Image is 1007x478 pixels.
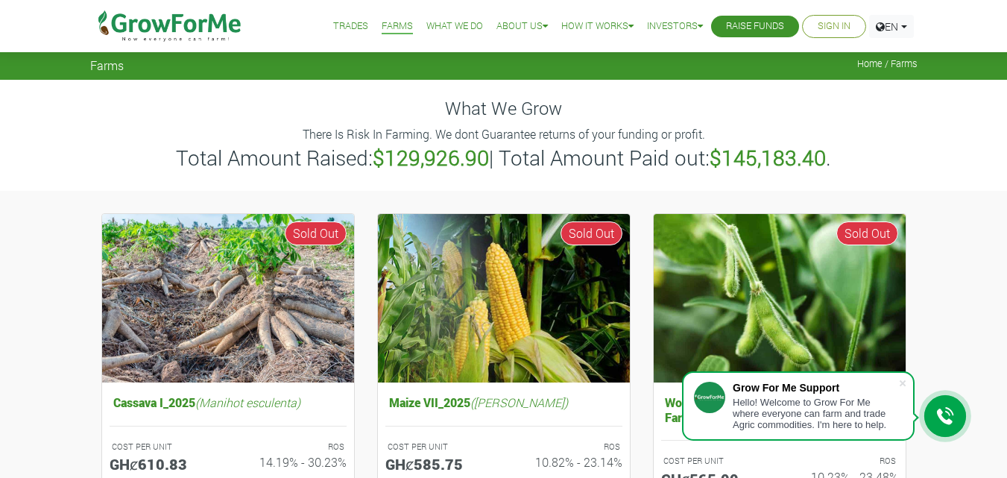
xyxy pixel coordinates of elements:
[102,214,354,383] img: growforme image
[654,214,906,383] img: growforme image
[857,58,918,69] span: Home / Farms
[195,394,300,410] i: (Manihot esculenta)
[242,441,344,453] p: ROS
[496,19,548,34] a: About Us
[818,19,850,34] a: Sign In
[515,455,622,469] h6: 10.82% - 23.14%
[388,441,490,453] p: COST PER UNIT
[470,394,568,410] i: ([PERSON_NAME])
[110,455,217,473] h5: GHȼ610.83
[92,125,915,143] p: There Is Risk In Farming. We dont Guarantee returns of your funding or profit.
[710,144,826,172] b: $145,183.40
[90,58,124,72] span: Farms
[333,19,368,34] a: Trades
[733,382,898,394] div: Grow For Me Support
[661,391,898,427] h5: Women in Organic Soybeans Farming_2025
[647,19,703,34] a: Investors
[836,221,898,245] span: Sold Out
[385,455,493,473] h5: GHȼ585.75
[373,144,489,172] b: $129,926.90
[517,441,620,453] p: ROS
[869,15,914,38] a: EN
[90,98,918,119] h4: What We Grow
[561,19,634,34] a: How it Works
[285,221,347,245] span: Sold Out
[239,455,347,469] h6: 14.19% - 30.23%
[663,455,766,468] p: COST PER UNIT
[92,145,915,171] h3: Total Amount Raised: | Total Amount Paid out: .
[561,221,622,245] span: Sold Out
[378,214,630,383] img: growforme image
[382,19,413,34] a: Farms
[112,441,215,453] p: COST PER UNIT
[426,19,483,34] a: What We Do
[110,391,347,413] h5: Cassava I_2025
[726,19,784,34] a: Raise Funds
[385,391,622,413] h5: Maize VII_2025
[793,455,896,468] p: ROS
[733,397,898,430] div: Hello! Welcome to Grow For Me where everyone can farm and trade Agric commodities. I'm here to help.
